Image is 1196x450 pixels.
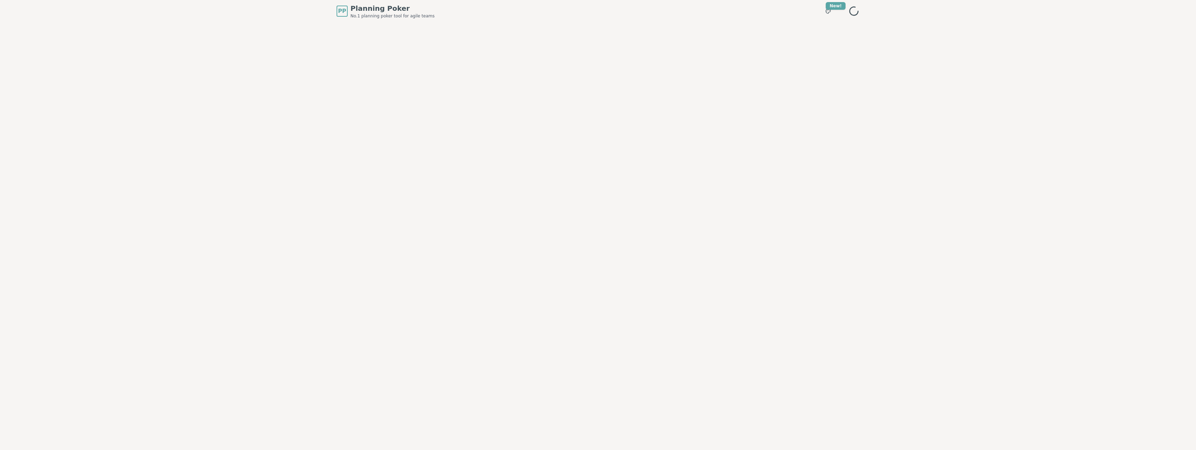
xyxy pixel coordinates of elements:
[350,13,435,19] span: No.1 planning poker tool for agile teams
[826,2,846,10] div: New!
[350,3,435,13] span: Planning Poker
[338,7,346,15] span: PP
[337,3,435,19] a: PPPlanning PokerNo.1 planning poker tool for agile teams
[822,5,834,17] button: New!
